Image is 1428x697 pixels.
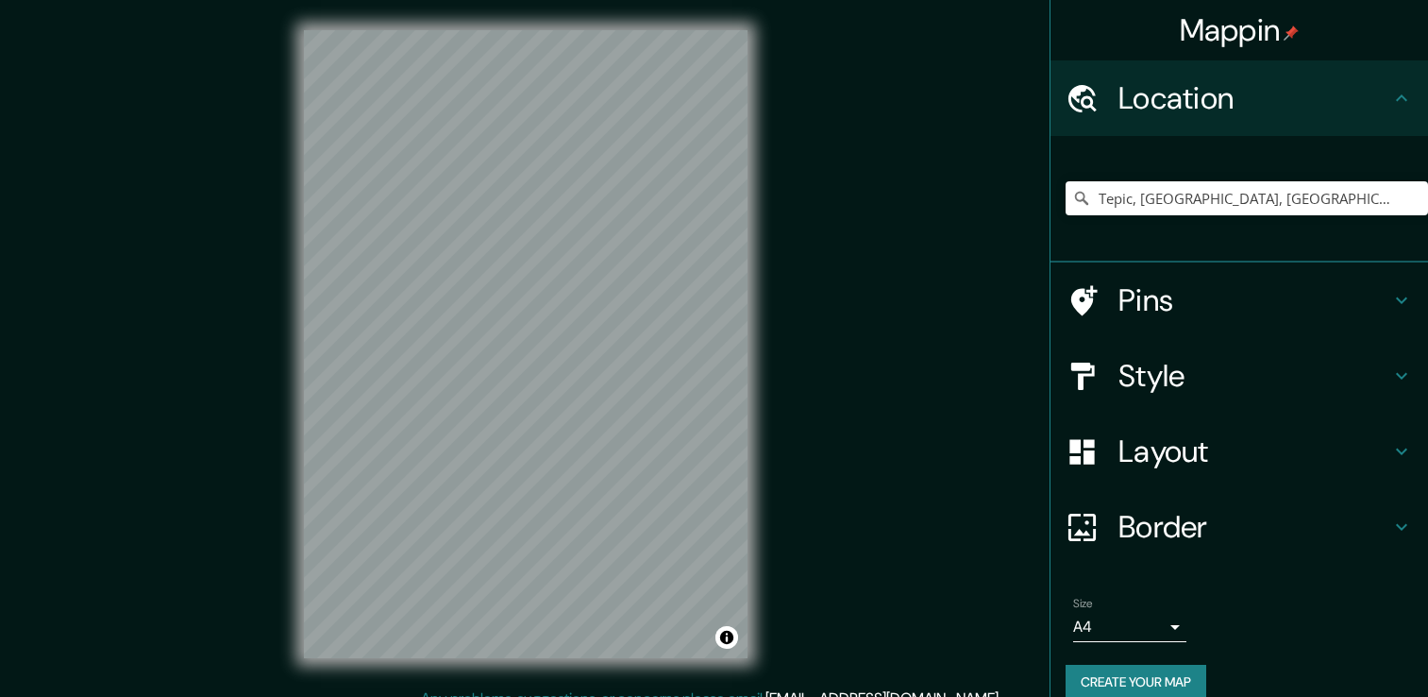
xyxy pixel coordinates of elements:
h4: Layout [1118,433,1390,470]
div: Location [1050,60,1428,136]
div: Style [1050,338,1428,414]
h4: Location [1118,79,1390,117]
input: Pick your city or area [1066,181,1428,215]
h4: Style [1118,357,1390,395]
div: Border [1050,489,1428,565]
div: A4 [1073,612,1186,642]
img: pin-icon.png [1284,25,1299,41]
h4: Mappin [1180,11,1300,49]
h4: Pins [1118,281,1390,319]
canvas: Map [304,30,748,658]
div: Pins [1050,263,1428,338]
label: Size [1073,596,1093,612]
h4: Border [1118,508,1390,546]
div: Layout [1050,414,1428,489]
button: Toggle attribution [715,626,738,649]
